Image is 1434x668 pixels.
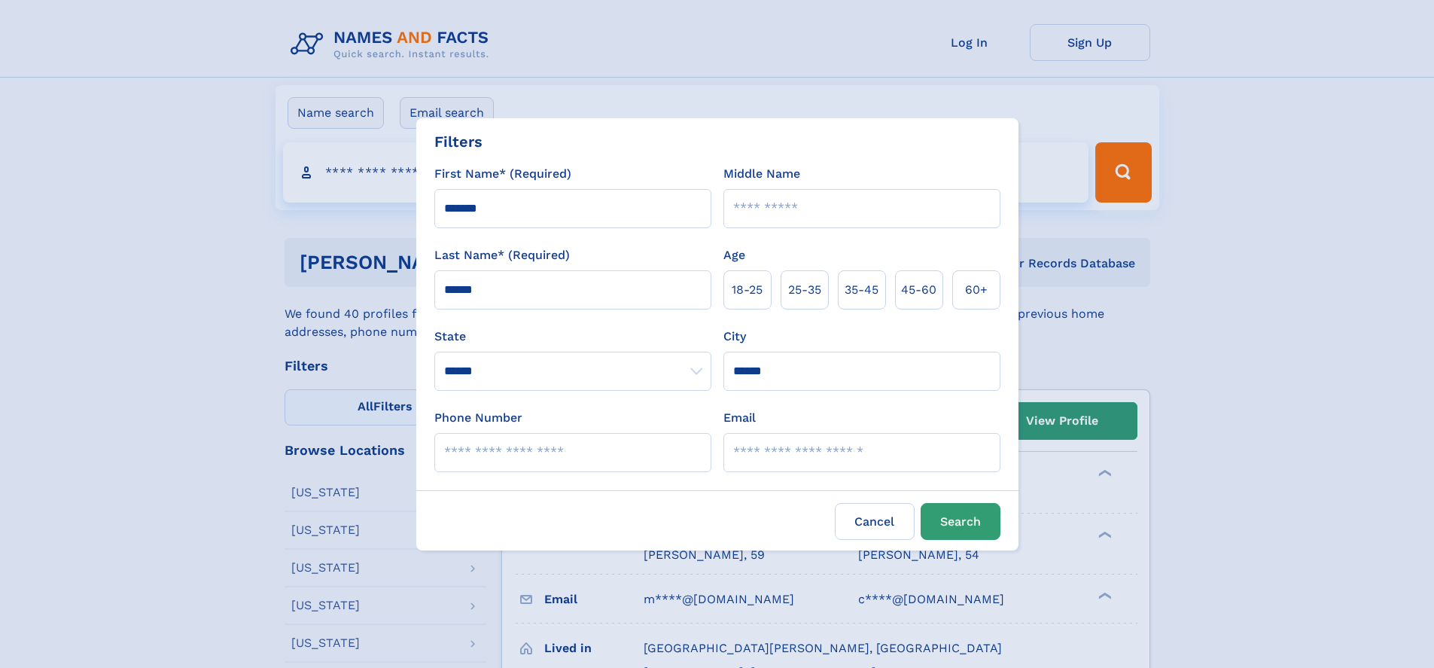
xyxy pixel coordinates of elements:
label: Phone Number [434,409,522,427]
div: Filters [434,130,483,153]
span: 25‑35 [788,281,821,299]
label: Cancel [835,503,915,540]
span: 35‑45 [845,281,878,299]
span: 60+ [965,281,988,299]
button: Search [921,503,1000,540]
label: Email [723,409,756,427]
label: State [434,328,711,346]
label: Last Name* (Required) [434,246,570,264]
label: Age [723,246,745,264]
span: 18‑25 [732,281,763,299]
span: 45‑60 [901,281,936,299]
label: City [723,328,746,346]
label: First Name* (Required) [434,165,571,183]
label: Middle Name [723,165,800,183]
